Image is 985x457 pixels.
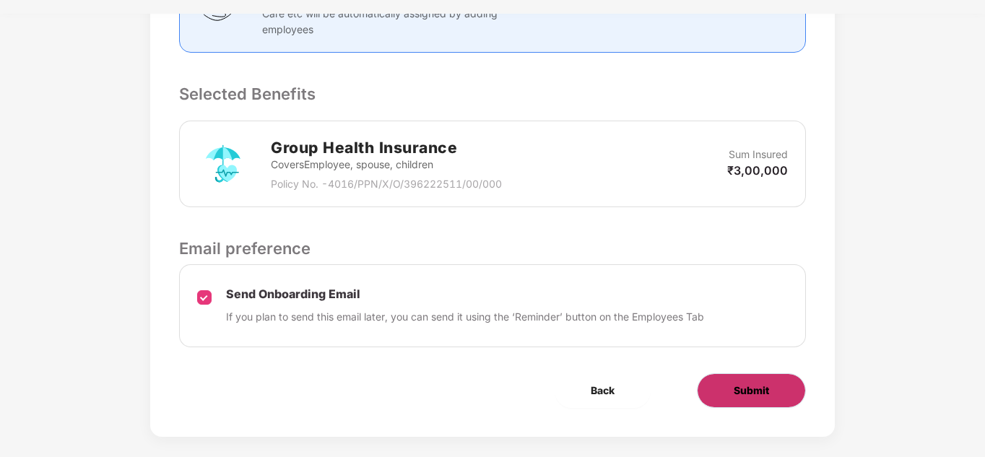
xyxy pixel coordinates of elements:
p: ₹3,00,000 [727,162,788,178]
p: If you plan to send this email later, you can send it using the ‘Reminder’ button on the Employee... [226,309,704,325]
p: Send Onboarding Email [226,287,704,302]
img: svg+xml;base64,PHN2ZyB4bWxucz0iaHR0cDovL3d3dy53My5vcmcvMjAwMC9zdmciIHdpZHRoPSI3MiIgaGVpZ2h0PSI3Mi... [197,138,249,190]
p: Selected Benefits [179,82,805,106]
button: Submit [697,373,806,408]
p: Email preference [179,236,805,261]
h2: Group Health Insurance [271,136,502,160]
span: Submit [734,383,769,399]
span: Back [591,383,615,399]
p: Sum Insured [729,147,788,162]
p: Policy No. - 4016/PPN/X/O/396222511/00/000 [271,176,502,192]
button: Back [555,373,651,408]
p: Covers Employee, spouse, children [271,157,502,173]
